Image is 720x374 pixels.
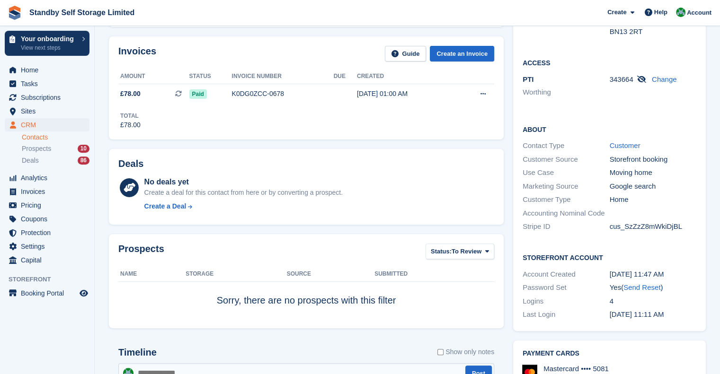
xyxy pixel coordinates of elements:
[21,253,78,267] span: Capital
[5,63,89,77] a: menu
[21,91,78,104] span: Subscriptions
[523,269,610,280] div: Account Created
[610,269,697,280] div: [DATE] 11:47 AM
[26,5,138,20] a: Standby Self Storage Limited
[652,75,677,83] a: Change
[186,267,287,282] th: Storage
[426,244,494,259] button: Status: To Review
[5,226,89,239] a: menu
[523,167,610,178] div: Use Case
[118,347,157,358] h2: Timeline
[5,185,89,198] a: menu
[217,295,396,305] span: Sorry, there are no prospects with this filter
[452,247,481,256] span: To Review
[5,31,89,56] a: Your onboarding View next steps
[118,69,189,84] th: Amount
[118,158,143,169] h2: Deals
[610,282,697,293] div: Yes
[610,154,697,165] div: Storefront booking
[5,104,89,118] a: menu
[5,77,89,90] a: menu
[610,167,697,178] div: Moving home
[232,69,334,84] th: Invoice number
[357,69,456,84] th: Created
[623,283,660,291] a: Send Reset
[334,69,357,84] th: Due
[5,118,89,131] a: menu
[523,58,696,67] h2: Access
[523,252,696,262] h2: Storefront Account
[5,240,89,253] a: menu
[118,267,186,282] th: Name
[21,226,78,239] span: Protection
[22,144,89,154] a: Prospects 10
[120,120,141,130] div: £78.00
[5,91,89,104] a: menu
[22,156,39,165] span: Deals
[654,8,667,17] span: Help
[189,69,232,84] th: Status
[437,347,444,357] input: Show only notes
[523,194,610,205] div: Customer Type
[189,89,207,99] span: Paid
[21,63,78,77] span: Home
[5,171,89,184] a: menu
[21,199,78,212] span: Pricing
[22,156,89,165] a: Deals 86
[120,112,141,120] div: Total
[21,43,77,52] p: View next steps
[687,8,711,17] span: Account
[523,75,533,83] span: PTI
[523,124,696,134] h2: About
[21,171,78,184] span: Analytics
[144,201,343,211] a: Create a Deal
[8,6,22,20] img: stora-icon-8386f47178a22dfd0bd8f6a31ec36ba5ce8667c1dd55bd0f319d3a0aa187defe.svg
[523,282,610,293] div: Password Set
[523,221,610,232] div: Stripe ID
[5,253,89,267] a: menu
[78,157,89,165] div: 86
[357,89,456,99] div: [DATE] 01:00 AM
[21,104,78,118] span: Sites
[120,89,141,99] span: £78.00
[5,287,89,300] a: menu
[523,87,610,98] li: Worthing
[78,287,89,299] a: Preview store
[437,347,494,357] label: Show only notes
[610,296,697,307] div: 4
[610,221,697,232] div: cus_SzZzZ8mWkiDjBL
[5,199,89,212] a: menu
[523,350,696,357] h2: Payment cards
[610,141,640,149] a: Customer
[543,365,609,373] div: Mastercard •••• 5081
[523,309,610,320] div: Last Login
[118,46,156,61] h2: Invoices
[118,244,164,261] h2: Prospects
[21,212,78,226] span: Coupons
[607,8,626,17] span: Create
[144,201,187,211] div: Create a Deal
[144,188,343,198] div: Create a deal for this contact from here or by converting a prospect.
[610,75,633,83] span: 343664
[523,296,610,307] div: Logins
[523,140,610,151] div: Contact Type
[523,208,610,219] div: Accounting Nominal Code
[21,185,78,198] span: Invoices
[22,133,89,142] a: Contacts
[610,194,697,205] div: Home
[5,212,89,226] a: menu
[610,181,697,192] div: Google search
[385,46,427,61] a: Guide
[430,46,494,61] a: Create an Invoice
[21,35,77,42] p: Your onboarding
[21,118,78,131] span: CRM
[610,26,697,37] div: BN13 2RT
[523,181,610,192] div: Marketing Source
[21,77,78,90] span: Tasks
[374,267,494,282] th: Submitted
[523,154,610,165] div: Customer Source
[287,267,374,282] th: Source
[78,145,89,153] div: 10
[621,283,663,291] span: ( )
[144,176,343,188] div: No deals yet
